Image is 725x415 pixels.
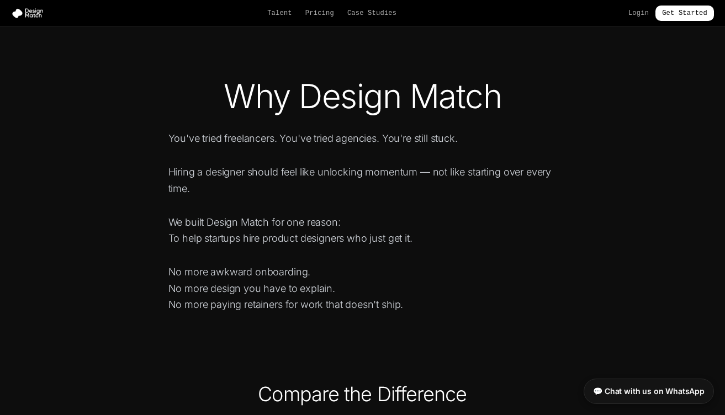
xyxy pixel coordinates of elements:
[305,9,334,18] a: Pricing
[133,79,592,113] h1: Why Design Match
[168,264,575,312] p: No more awkward onboarding. No more design you have to explain. No more paying retainers for work...
[168,214,575,247] p: We built Design Match for one reason: To help startups hire product designers who just get it.
[347,9,396,18] a: Case Studies
[98,383,628,405] h2: Compare the Difference
[267,9,292,18] a: Talent
[655,6,714,21] a: Get Started
[168,130,575,146] p: You've tried freelancers. You've tried agencies. You're still stuck.
[584,379,714,404] a: 💬 Chat with us on WhatsApp
[11,8,49,19] img: Design Match
[168,164,575,196] p: Hiring a designer should feel like unlocking momentum — not like starting over every time.
[628,9,649,18] a: Login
